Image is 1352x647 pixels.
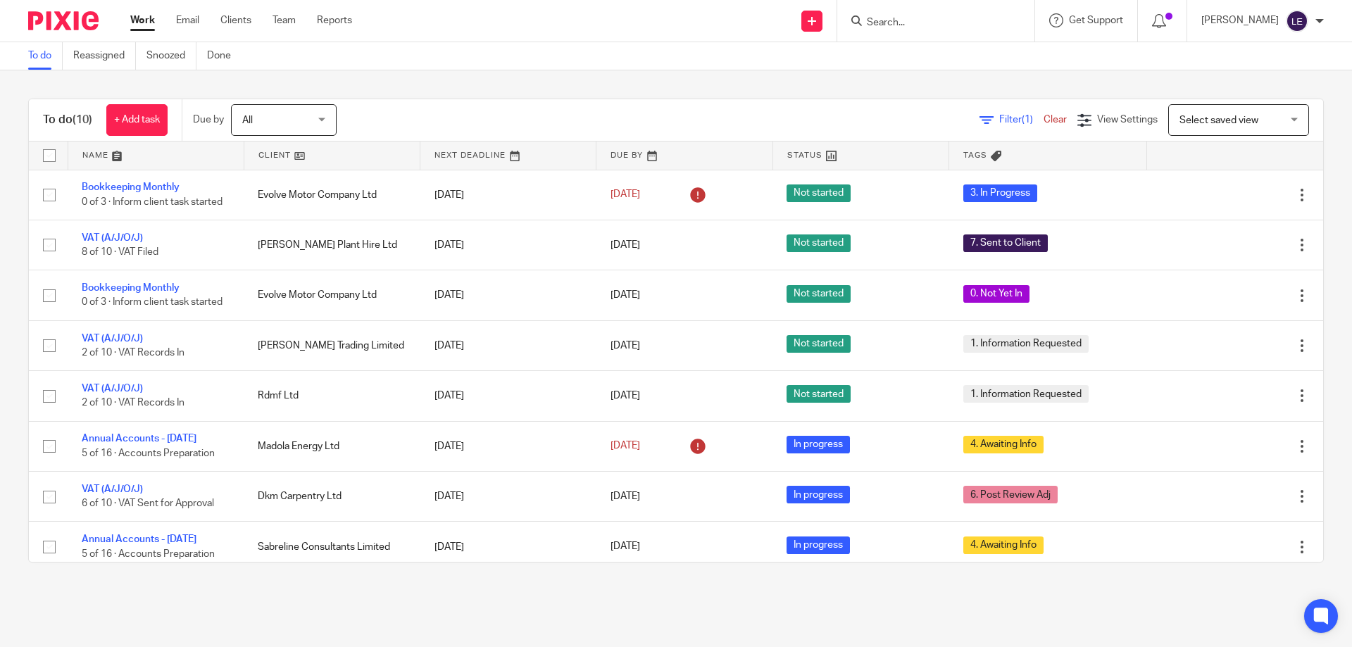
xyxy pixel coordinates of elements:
a: VAT (A/J/O/J) [82,384,143,394]
td: Rdmf Ltd [244,371,420,421]
p: Due by [193,113,224,127]
td: Evolve Motor Company Ltd [244,170,420,220]
td: [DATE] [420,270,596,320]
span: 3. In Progress [963,184,1037,202]
img: Pixie [28,11,99,30]
span: [DATE] [611,190,640,200]
span: 7. Sent to Client [963,234,1048,252]
span: Filter [999,115,1044,125]
span: Not started [787,184,851,202]
a: VAT (A/J/O/J) [82,233,143,243]
a: Reports [317,13,352,27]
span: 5 of 16 · Accounts Preparation [82,448,215,458]
span: 6. Post Review Adj [963,486,1058,503]
span: In progress [787,486,850,503]
span: 0. Not Yet In [963,285,1029,303]
span: All [242,115,253,125]
a: Bookkeeping Monthly [82,182,180,192]
span: Select saved view [1179,115,1258,125]
td: [DATE] [420,522,596,572]
span: 1. Information Requested [963,335,1089,353]
td: Dkm Carpentry Ltd [244,472,420,522]
span: [DATE] [611,542,640,552]
span: Get Support [1069,15,1123,25]
a: Email [176,13,199,27]
img: svg%3E [1286,10,1308,32]
span: Not started [787,335,851,353]
a: Reassigned [73,42,136,70]
span: [DATE] [611,290,640,300]
a: Clear [1044,115,1067,125]
a: To do [28,42,63,70]
span: [DATE] [611,391,640,401]
span: 4. Awaiting Info [963,436,1044,453]
span: [DATE] [611,441,640,451]
h1: To do [43,113,92,127]
span: 2 of 10 · VAT Records In [82,348,184,358]
td: [PERSON_NAME] Trading Limited [244,320,420,370]
td: [PERSON_NAME] Plant Hire Ltd [244,220,420,270]
a: Clients [220,13,251,27]
a: VAT (A/J/O/J) [82,334,143,344]
a: Snoozed [146,42,196,70]
td: [DATE] [420,220,596,270]
a: Bookkeeping Monthly [82,283,180,293]
span: 4. Awaiting Info [963,536,1044,554]
span: 1. Information Requested [963,385,1089,403]
span: 0 of 3 · Inform client task started [82,298,223,308]
span: Not started [787,385,851,403]
a: Team [273,13,296,27]
input: Search [865,17,992,30]
td: [DATE] [420,320,596,370]
span: In progress [787,436,850,453]
td: [DATE] [420,371,596,421]
td: Sabreline Consultants Limited [244,522,420,572]
a: Annual Accounts - [DATE] [82,434,196,444]
a: Work [130,13,155,27]
a: Annual Accounts - [DATE] [82,534,196,544]
span: 5 of 16 · Accounts Preparation [82,549,215,559]
span: [DATE] [611,491,640,501]
p: [PERSON_NAME] [1201,13,1279,27]
span: (10) [73,114,92,125]
td: [DATE] [420,170,596,220]
span: In progress [787,536,850,554]
td: [DATE] [420,472,596,522]
span: 0 of 3 · Inform client task started [82,197,223,207]
a: VAT (A/J/O/J) [82,484,143,494]
a: + Add task [106,104,168,136]
span: 8 of 10 · VAT Filed [82,247,158,257]
td: Evolve Motor Company Ltd [244,270,420,320]
td: Madola Energy Ltd [244,421,420,471]
span: Not started [787,285,851,303]
span: Tags [963,151,987,159]
span: (1) [1022,115,1033,125]
span: View Settings [1097,115,1158,125]
td: [DATE] [420,421,596,471]
span: 6 of 10 · VAT Sent for Approval [82,498,214,508]
span: 2 of 10 · VAT Records In [82,398,184,408]
span: [DATE] [611,240,640,250]
span: [DATE] [611,341,640,351]
span: Not started [787,234,851,252]
a: Done [207,42,242,70]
